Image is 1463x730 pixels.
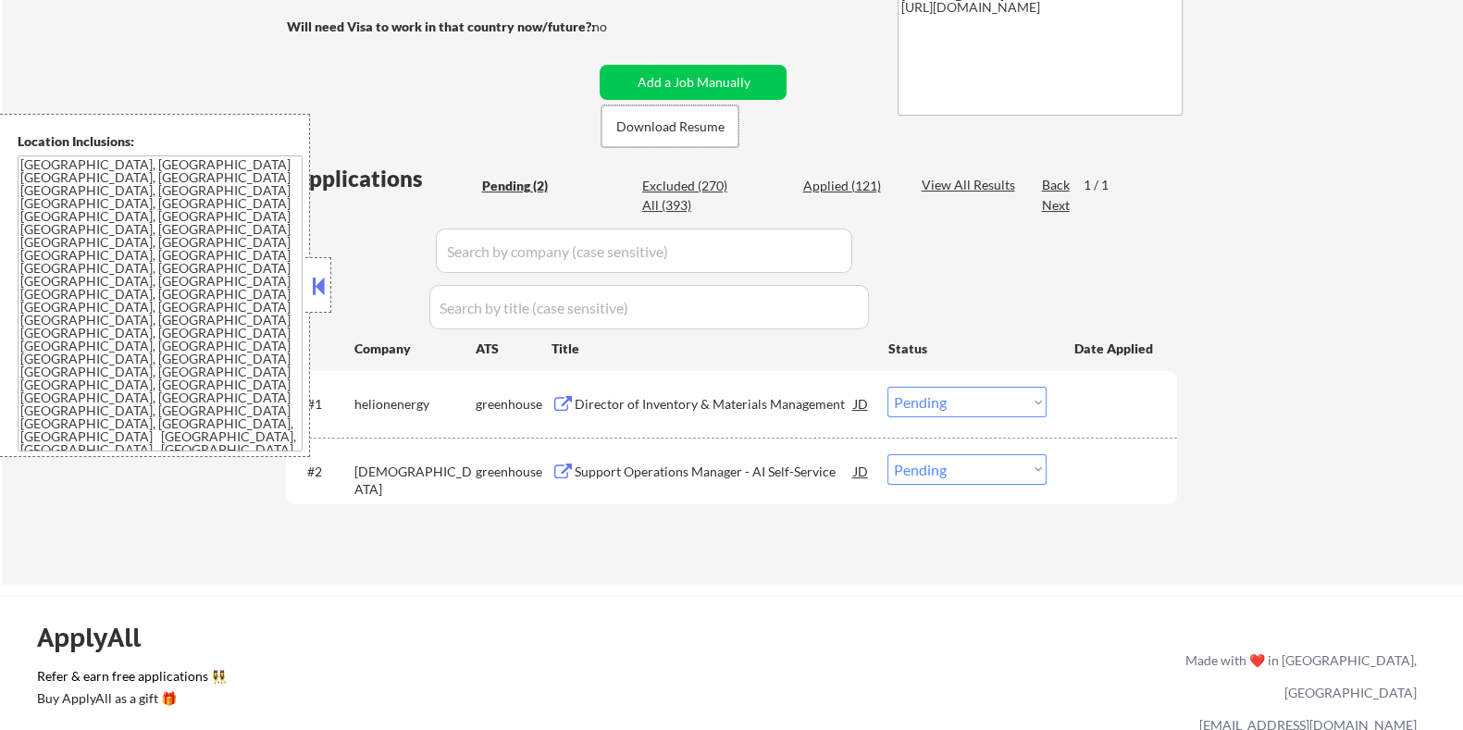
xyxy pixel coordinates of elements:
div: Director of Inventory & Materials Management [574,395,853,414]
div: Buy ApplyAll as a gift 🎁 [37,692,222,705]
div: 1 / 1 [1083,176,1125,194]
div: ATS [475,340,551,358]
div: greenhouse [475,463,551,481]
div: [DEMOGRAPHIC_DATA] [353,463,475,499]
div: All (393) [642,196,735,215]
input: Search by title (case sensitive) [429,285,869,329]
a: Refer & earn free applications 👯‍♀️ [37,670,799,689]
div: Location Inclusions: [18,132,303,151]
input: Search by company (case sensitive) [436,229,852,273]
a: Buy ApplyAll as a gift 🎁 [37,689,222,712]
div: Date Applied [1073,340,1155,358]
div: Excluded (270) [642,177,735,195]
div: JD [851,387,870,420]
div: #2 [306,463,339,481]
strong: Will need Visa to work in that country now/future?: [286,19,594,34]
div: ApplyAll [37,622,162,653]
div: JD [851,454,870,488]
div: Status [887,331,1047,365]
button: Download Resume [601,105,738,147]
div: helionenergy [353,395,475,414]
div: View All Results [921,176,1020,194]
div: Next [1041,196,1071,215]
div: greenhouse [475,395,551,414]
div: Applications [291,167,475,190]
div: Company [353,340,475,358]
div: Made with ❤️ in [GEOGRAPHIC_DATA], [GEOGRAPHIC_DATA] [1178,644,1417,709]
div: no [591,18,644,36]
div: Pending (2) [481,177,574,195]
div: Applied (121) [802,177,895,195]
div: Back [1041,176,1071,194]
button: Add a Job Manually [600,65,787,100]
div: Support Operations Manager - AI Self-Service [574,463,853,481]
div: Title [551,340,870,358]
